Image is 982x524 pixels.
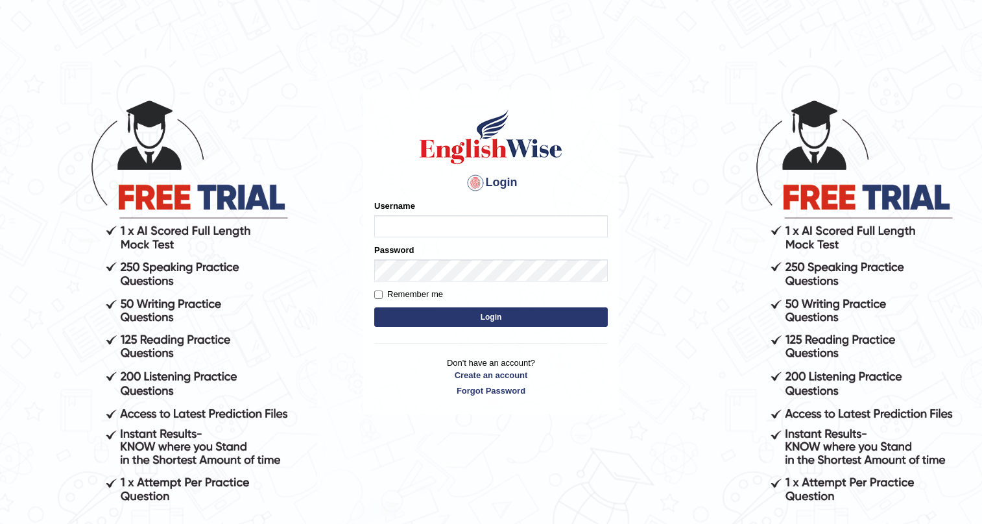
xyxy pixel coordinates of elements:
[374,244,414,256] label: Password
[374,307,608,327] button: Login
[374,200,415,212] label: Username
[374,288,443,301] label: Remember me
[374,173,608,193] h4: Login
[374,385,608,397] a: Forgot Password
[417,108,565,166] img: Logo of English Wise sign in for intelligent practice with AI
[374,357,608,397] p: Don't have an account?
[374,369,608,381] a: Create an account
[374,291,383,299] input: Remember me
